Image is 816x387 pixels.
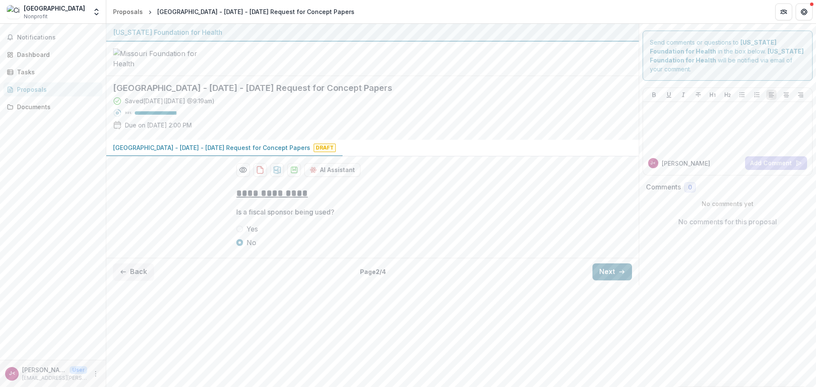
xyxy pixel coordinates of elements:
[110,6,358,18] nav: breadcrumb
[314,144,336,152] span: Draft
[157,7,354,16] div: [GEOGRAPHIC_DATA] - [DATE] - [DATE] Request for Concept Papers
[646,199,810,208] p: No comments yet
[722,90,733,100] button: Heading 2
[113,48,198,69] img: Missouri Foundation for Health
[253,163,267,177] button: download-proposal
[678,90,688,100] button: Italicize
[304,163,360,177] button: AI Assistant
[796,3,813,20] button: Get Help
[796,90,806,100] button: Align Right
[22,365,66,374] p: [PERSON_NAME] <[PERSON_NAME][EMAIL_ADDRESS][PERSON_NAME][DOMAIN_NAME]>
[125,121,192,130] p: Due on [DATE] 2:00 PM
[643,31,813,81] div: Send comments or questions to in the box below. will be notified via email of your comment.
[592,263,632,280] button: Next
[650,161,656,165] div: Jordan Bales <jordan.bales@como.gov>
[781,90,791,100] button: Align Center
[662,159,710,168] p: [PERSON_NAME]
[17,50,96,59] div: Dashboard
[3,100,102,114] a: Documents
[125,96,215,105] div: Saved [DATE] ( [DATE] @ 9:19am )
[70,366,87,374] p: User
[287,163,301,177] button: download-proposal
[113,27,632,37] div: [US_STATE] Foundation for Health
[113,143,310,152] p: [GEOGRAPHIC_DATA] - [DATE] - [DATE] Request for Concept Papers
[113,83,618,93] h2: [GEOGRAPHIC_DATA] - [DATE] - [DATE] Request for Concept Papers
[3,82,102,96] a: Proposals
[9,371,15,376] div: Jordan Bales <jordan.bales@como.gov>
[24,13,48,20] span: Nonprofit
[17,68,96,76] div: Tasks
[737,90,747,100] button: Bullet List
[22,374,87,382] p: [EMAIL_ADDRESS][PERSON_NAME][DOMAIN_NAME]
[693,90,703,100] button: Strike
[678,217,777,227] p: No comments for this proposal
[24,4,85,13] div: [GEOGRAPHIC_DATA]
[270,163,284,177] button: download-proposal
[246,237,256,248] span: No
[360,267,386,276] p: Page 2 / 4
[246,224,258,234] span: Yes
[236,207,334,217] p: Is a fiscal sponsor being used?
[17,34,99,41] span: Notifications
[3,31,102,44] button: Notifications
[125,110,131,116] p: 98 %
[113,263,154,280] button: Back
[236,163,250,177] button: Preview 5c4d50d1-96aa-44fe-a19e-07e27e4430f3-0.pdf
[649,90,659,100] button: Bold
[752,90,762,100] button: Ordered List
[3,48,102,62] a: Dashboard
[17,102,96,111] div: Documents
[708,90,718,100] button: Heading 1
[688,184,692,191] span: 0
[646,183,681,191] h2: Comments
[775,3,792,20] button: Partners
[766,90,776,100] button: Align Left
[664,90,674,100] button: Underline
[113,7,143,16] div: Proposals
[745,156,807,170] button: Add Comment
[91,3,102,20] button: Open entity switcher
[110,6,146,18] a: Proposals
[7,5,20,19] img: City of Columbia
[3,65,102,79] a: Tasks
[91,369,101,379] button: More
[17,85,96,94] div: Proposals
